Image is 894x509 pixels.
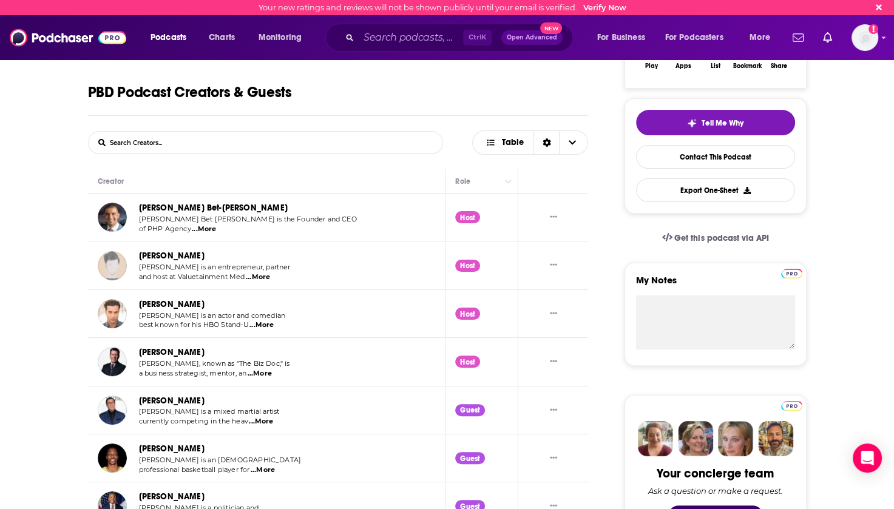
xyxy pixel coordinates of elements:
[636,110,795,135] button: tell me why sparkleTell Me Why
[98,347,127,376] img: Tom Ellsworth
[652,223,779,253] a: Get this podcast via API
[139,417,248,425] span: currently competing in the heav
[597,29,645,46] span: For Business
[545,452,562,465] button: Show More Button
[674,233,768,243] span: Get this podcast via API
[139,251,205,261] a: [PERSON_NAME]
[259,3,626,12] div: Your new ratings and reviews will not be shown publicly until your email is verified.
[781,269,802,278] img: Podchaser Pro
[98,396,127,425] img: Chael Sonnen
[702,118,743,128] span: Tell Me Why
[139,369,247,377] span: a business strategist, mentor, an
[758,421,793,456] img: Jon Profile
[852,24,878,51] button: Show profile menu
[248,369,272,379] span: ...More
[98,299,127,328] img: Vincent Oshana
[788,27,808,48] a: Show notifications dropdown
[151,29,186,46] span: Podcasts
[455,452,485,464] div: Guest
[648,486,783,496] div: Ask a question or make a request.
[711,62,720,70] div: List
[852,24,878,51] img: User Profile
[501,30,563,45] button: Open AdvancedNew
[540,22,562,34] span: New
[869,24,878,34] svg: Email not verified
[455,211,480,223] div: Host
[98,251,127,280] img: Adam Sosnick
[718,421,753,456] img: Jules Profile
[98,443,127,473] img: Dwight Howard
[645,62,658,70] div: Play
[139,299,205,309] a: [PERSON_NAME]
[192,224,216,234] span: ...More
[139,272,245,281] span: and host at Valuetainment Med
[657,28,741,47] button: open menu
[455,404,485,416] div: Guest
[545,356,562,368] button: Show More Button
[533,131,559,154] div: Sort Direction
[139,311,286,320] span: [PERSON_NAME] is an actor and comedian
[139,347,205,357] a: [PERSON_NAME]
[251,465,275,475] span: ...More
[10,26,126,49] img: Podchaser - Follow, Share and Rate Podcasts
[139,263,291,271] span: [PERSON_NAME] is an entrepreneur, partner
[853,443,882,473] div: Open Intercom Messenger
[687,118,697,128] img: tell me why sparkle
[507,35,557,41] span: Open Advanced
[545,211,562,224] button: Show More Button
[771,62,787,70] div: Share
[455,308,480,320] div: Host
[209,29,235,46] span: Charts
[501,174,515,189] button: Column Actions
[455,260,480,272] div: Host
[88,83,292,101] h1: PBD Podcast Creators & Guests
[139,359,290,368] span: [PERSON_NAME], known as "The Biz Doc," is
[246,272,270,282] span: ...More
[678,421,713,456] img: Barbara Profile
[139,443,205,454] a: [PERSON_NAME]
[139,396,205,406] a: [PERSON_NAME]
[676,62,691,70] div: Apps
[250,28,317,47] button: open menu
[781,267,802,278] a: Pro website
[139,215,357,223] span: [PERSON_NAME] Bet [PERSON_NAME] is the Founder and CEO
[657,466,774,481] div: Your concierge team
[665,29,723,46] span: For Podcasters
[463,30,492,46] span: Ctrl K
[139,224,191,233] span: of PHP Agency
[502,138,524,147] span: Table
[98,203,127,232] img: Patrick Bet-David
[359,28,463,47] input: Search podcasts, credits, & more...
[636,145,795,169] a: Contact This Podcast
[750,29,770,46] span: More
[142,28,202,47] button: open menu
[139,320,249,329] span: best known for his HBO Stand-U
[139,491,205,502] a: [PERSON_NAME]
[201,28,242,47] a: Charts
[139,456,302,464] span: [PERSON_NAME] is an [DEMOGRAPHIC_DATA]
[337,24,584,52] div: Search podcasts, credits, & more...
[249,320,274,330] span: ...More
[139,465,250,474] span: professional basketball player for
[636,178,795,202] button: Export One-Sheet
[98,174,124,189] div: Creator
[781,399,802,411] a: Pro website
[139,407,280,416] span: [PERSON_NAME] is a mixed martial artist
[249,417,273,426] span: ...More
[818,27,837,48] a: Show notifications dropdown
[636,274,795,295] label: My Notes
[741,28,785,47] button: open menu
[472,130,589,155] button: Choose View
[139,203,288,213] a: [PERSON_NAME] Bet-[PERSON_NAME]
[781,401,802,411] img: Podchaser Pro
[455,356,480,368] div: Host
[583,3,626,12] a: Verify Now
[589,28,660,47] button: open menu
